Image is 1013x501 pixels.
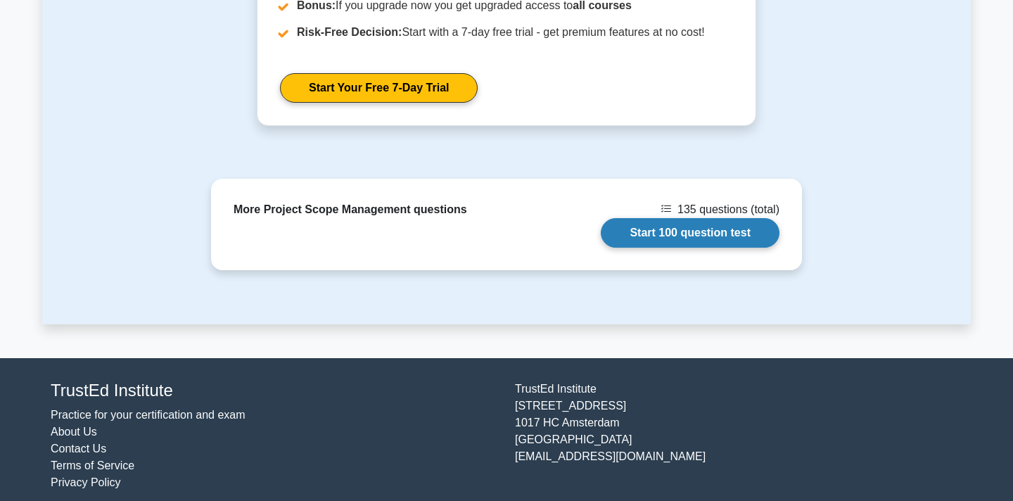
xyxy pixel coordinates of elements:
a: Privacy Policy [51,476,121,488]
a: About Us [51,426,97,438]
div: TrustEd Institute [STREET_ADDRESS] 1017 HC Amsterdam [GEOGRAPHIC_DATA] [EMAIL_ADDRESS][DOMAIN_NAME] [507,381,971,491]
a: Start 100 question test [601,218,779,248]
a: Practice for your certification and exam [51,409,246,421]
a: Start Your Free 7-Day Trial [280,73,478,103]
a: Terms of Service [51,459,134,471]
a: Contact Us [51,443,106,455]
h4: TrustEd Institute [51,381,498,401]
